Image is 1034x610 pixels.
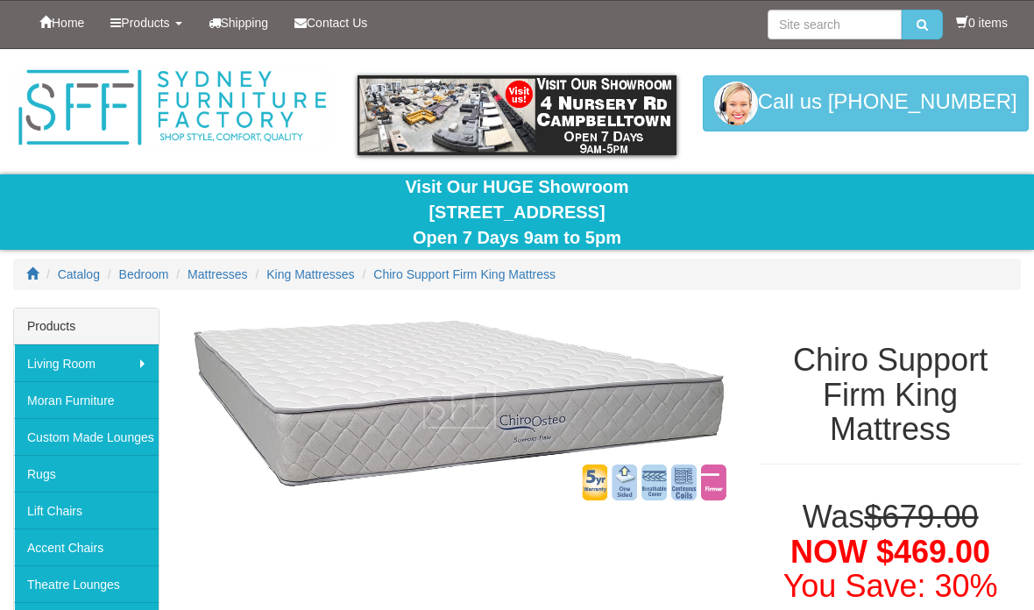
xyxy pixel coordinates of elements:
span: Home [52,16,84,30]
span: Products [121,16,169,30]
a: Bedroom [119,267,169,281]
a: Catalog [58,267,100,281]
a: Shipping [195,1,282,45]
li: 0 items [956,14,1008,32]
a: Lift Chairs [14,492,159,528]
h1: Was [760,500,1021,604]
div: Visit Our HUGE Showroom [STREET_ADDRESS] Open 7 Days 9am to 5pm [13,174,1021,250]
a: Moran Furniture [14,381,159,418]
input: Site search [768,10,902,39]
a: Theatre Lounges [14,565,159,602]
a: Accent Chairs [14,528,159,565]
a: Chiro Support Firm King Mattress [373,267,556,281]
a: Home [26,1,97,45]
a: Contact Us [281,1,380,45]
a: Mattresses [188,267,247,281]
div: Products [14,309,159,344]
font: You Save: 30% [783,568,998,604]
span: NOW $469.00 [790,534,990,570]
a: Products [97,1,195,45]
a: Rugs [14,455,159,492]
a: Living Room [14,344,159,381]
a: King Mattresses [266,267,354,281]
span: Contact Us [307,16,367,30]
h1: Chiro Support Firm King Mattress [760,343,1021,447]
img: Sydney Furniture Factory [13,67,331,149]
img: showroom.gif [358,75,676,155]
a: Custom Made Lounges [14,418,159,455]
del: $679.00 [864,499,978,535]
span: Shipping [221,16,269,30]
